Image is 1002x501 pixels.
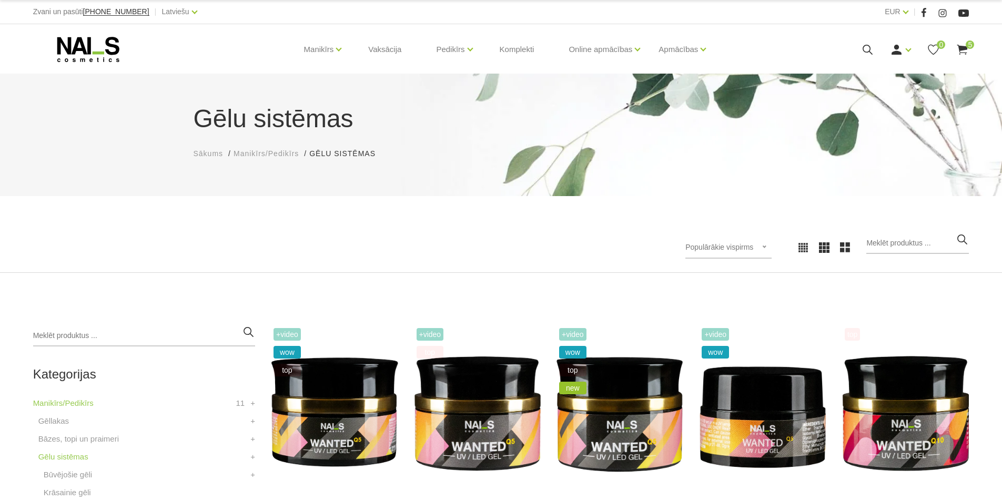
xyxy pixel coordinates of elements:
[274,328,301,341] span: +Video
[436,28,464,70] a: Pedikīrs
[556,325,683,500] img: Gels WANTED NAILS cosmetics tehniķu komanda ir radījusi gelu, kas ilgi jau ir katra meistara mekl...
[194,100,809,138] h1: Gēlu sistēmas
[414,325,541,500] img: Gels WANTED NAILS cosmetics tehniķu komanda ir radījusi gelu, kas ilgi jau ir katra meistara mekl...
[155,5,157,18] span: |
[44,486,91,499] a: Krāsainie gēli
[845,328,860,341] span: top
[559,364,586,376] span: top
[685,243,753,251] span: Populārākie vispirms
[274,346,301,359] span: wow
[491,24,543,75] a: Komplekti
[702,346,729,359] span: wow
[250,415,255,427] a: +
[162,5,189,18] a: Latviešu
[250,397,255,410] a: +
[699,325,826,500] img: Gels WANTED NAILS cosmetics tehniķu komanda ir radījusi gelu, kas ilgi jau ir katra meistara mekl...
[885,5,900,18] a: EUR
[44,468,93,481] a: Būvējošie gēli
[559,328,586,341] span: +Video
[38,415,69,427] a: Gēllakas
[250,433,255,445] a: +
[956,43,969,56] a: 5
[234,149,299,158] span: Manikīrs/Pedikīrs
[271,325,398,500] img: Gels WANTED NAILS cosmetics tehniķu komanda ir radījusi gelu, kas ilgi jau ir katra meistara mekl...
[417,346,444,359] span: top
[194,148,224,159] a: Sākums
[937,40,945,49] span: 0
[33,325,255,346] input: Meklēt produktus ...
[83,8,149,16] a: [PHONE_NUMBER]
[236,397,245,410] span: 11
[559,346,586,359] span: wow
[38,433,119,445] a: Bāzes, topi un praimeri
[966,40,974,49] span: 5
[250,468,255,481] a: +
[360,24,410,75] a: Vaksācija
[304,28,334,70] a: Manikīrs
[914,5,916,18] span: |
[83,7,149,16] span: [PHONE_NUMBER]
[194,149,224,158] span: Sākums
[274,364,301,376] span: top
[33,5,149,18] div: Zvani un pasūti
[234,148,299,159] a: Manikīrs/Pedikīrs
[659,28,698,70] a: Apmācības
[417,328,444,341] span: +Video
[33,397,94,410] a: Manikīrs/Pedikīrs
[559,382,586,394] span: new
[702,328,729,341] span: +Video
[866,233,969,254] input: Meklēt produktus ...
[927,43,940,56] a: 0
[250,451,255,463] a: +
[309,148,386,159] li: Gēlu sistēmas
[33,367,255,381] h2: Kategorijas
[842,325,969,500] img: Gels WANTED NAILS cosmetics tehniķu komanda ir radījusi gelu, kas ilgi jau ir katra meistara mekl...
[38,451,88,463] a: Gēlu sistēmas
[569,28,632,70] a: Online apmācības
